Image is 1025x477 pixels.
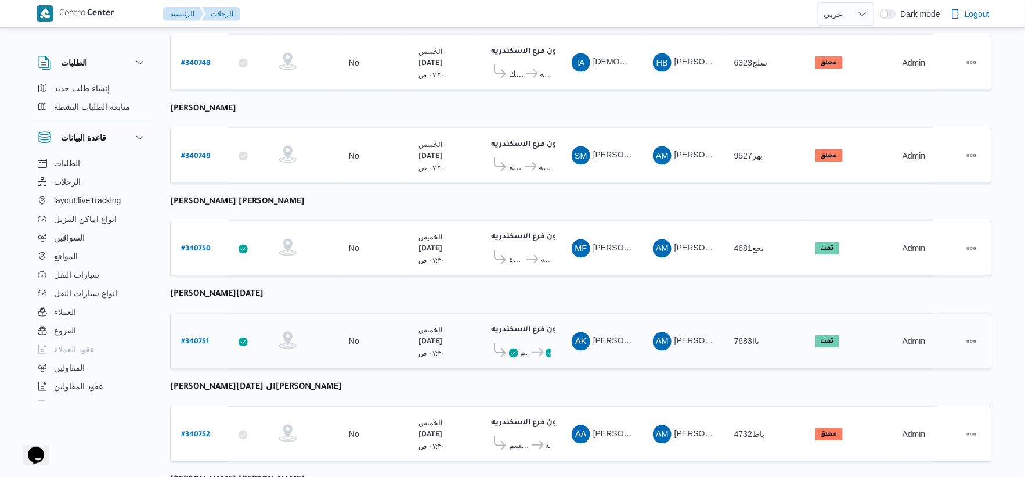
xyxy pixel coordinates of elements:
button: متابعة الطلبات النشطة [33,98,151,116]
small: ٠٧:٣٠ ص [418,257,445,264]
span: عقود المقاولين [54,379,103,393]
span: Admin [903,337,926,346]
span: HB [656,53,668,72]
a: #340749 [181,148,210,164]
b: [PERSON_NAME] [170,105,236,114]
span: معلق [815,56,843,69]
button: انواع اماكن التنزيل [33,210,151,228]
b: دانون فرع الاسكندريه [491,327,566,335]
span: قسم ثان المنتزة [509,253,525,267]
h3: قاعدة البيانات [61,131,106,145]
div: Ahmad Muhammad Abadalaatai Aataallah Nasar Allah [653,332,672,351]
small: الخميس [418,327,442,334]
span: دانون فرع الاسكندريه [540,253,551,267]
b: معلق [821,153,838,160]
span: AK [575,332,586,351]
div: No [349,243,359,254]
small: الخميس [418,234,442,241]
span: [PERSON_NAME] [674,150,741,160]
b: [DATE] [418,246,442,254]
a: #340750 [181,241,211,257]
span: layout.liveTracking [54,193,121,207]
span: قسم محرم بك [509,67,524,81]
b: # 340752 [181,432,210,440]
span: تمت [815,335,839,348]
div: Isalam Ammad Abadaljlail Muhammad [572,53,590,72]
button: Actions [962,239,981,258]
span: [PERSON_NAME][DATE] [593,336,685,346]
span: انواع اماكن التنزيل [54,212,117,226]
b: دانون فرع الاسكندريه [491,234,566,242]
b: [DATE] [418,60,442,68]
div: الطلبات [28,79,156,121]
div: Hamadah Bsaioni Ahmad Abwalnasar [653,53,672,72]
span: MF [575,239,587,258]
span: قسم [PERSON_NAME] [509,439,530,453]
span: [PERSON_NAME] [PERSON_NAME] [674,336,810,346]
b: [DATE] [418,432,442,440]
button: Actions [962,332,981,351]
b: # 340748 [181,60,210,68]
div: Ahmad Alsaid Rmdhan Alsaid Khalaf [572,425,590,444]
button: الفروع [33,321,151,340]
span: AM [656,425,669,444]
button: الطلبات [33,154,151,173]
iframe: chat widget [12,431,49,465]
span: Admin [903,430,926,439]
button: المقاولين [33,358,151,377]
span: متابعة الطلبات النشطة [54,100,130,114]
b: دانون فرع الاسكندريه [491,48,566,56]
div: Abadalhadi Khamais Naiam Abadalhadi [572,332,590,351]
span: الرحلات [54,175,81,189]
span: إنشاء طلب جديد [54,81,110,95]
small: الخميس [418,141,442,148]
span: [PERSON_NAME] [PERSON_NAME] السيد [674,243,831,253]
small: ٠٧:٣٠ ص [418,443,445,450]
a: #340751 [181,334,209,350]
span: الطلبات [54,156,80,170]
span: قسم [PERSON_NAME] [520,346,530,360]
b: # 340750 [181,246,211,254]
button: الرئيسيه [163,7,204,21]
h3: الطلبات [61,56,87,70]
span: تمت [815,242,839,255]
span: AM [656,239,669,258]
button: السواقين [33,228,151,247]
a: #340752 [181,427,210,443]
small: الخميس [418,48,442,55]
span: Admin [903,151,926,160]
div: No [349,58,359,68]
button: Actions [962,146,981,165]
span: قسم المنشية [509,160,523,174]
small: ٠٧:٣٠ ص [418,350,445,357]
b: معلق [821,60,838,67]
button: إنشاء طلب جديد [33,79,151,98]
span: دانون فرع الاسكندريه [546,439,551,453]
b: [PERSON_NAME] [PERSON_NAME] [170,198,305,207]
span: AM [656,332,669,351]
button: عقود المقاولين [33,377,151,396]
b: معلق [821,432,838,439]
span: المقاولين [54,361,85,375]
button: العملاء [33,303,151,321]
span: معلق [815,149,843,162]
a: #340748 [181,55,210,71]
div: قاعدة البيانات [28,154,156,406]
button: الطلبات [38,56,147,70]
span: سلج6323 [734,58,767,67]
button: Actions [962,53,981,72]
b: دانون فرع الاسكندريه [491,141,566,149]
span: [PERSON_NAME] [PERSON_NAME] [674,58,810,67]
button: الرحلات [33,173,151,191]
span: سيارات النقل [54,268,99,282]
button: المواقع [33,247,151,266]
b: تمت [821,246,834,253]
span: [DEMOGRAPHIC_DATA] [PERSON_NAME] [593,58,753,67]
span: العملاء [54,305,76,319]
span: AM [656,146,669,165]
b: Center [87,9,114,19]
div: Muhammad Fhmai Farj Abadalftah [572,239,590,258]
span: الفروع [54,324,76,338]
button: layout.liveTracking [33,191,151,210]
button: عقود العملاء [33,340,151,358]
